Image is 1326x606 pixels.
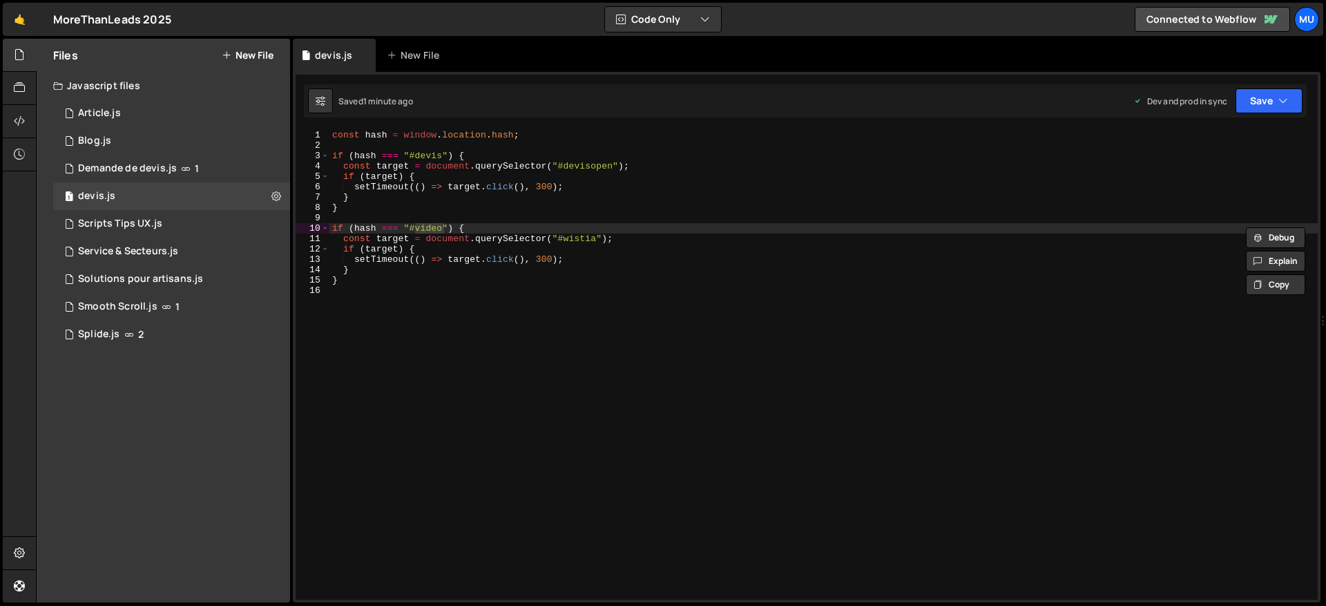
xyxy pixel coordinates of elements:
[296,213,329,223] div: 9
[296,130,329,140] div: 1
[53,210,290,238] div: 16842/46042.js
[1236,88,1303,113] button: Save
[1133,95,1227,107] div: Dev and prod in sync
[363,95,413,107] div: 1 minute ago
[37,72,290,100] div: Javascript files
[387,48,445,62] div: New File
[78,107,121,120] div: Article.js
[53,182,290,210] div: 16842/46732.js
[296,192,329,202] div: 7
[296,265,329,275] div: 14
[78,328,119,341] div: Splide.js
[338,95,413,107] div: Saved
[175,301,180,312] span: 1
[78,218,162,230] div: Scripts Tips UX.js
[1135,7,1290,32] a: Connected to Webflow
[296,171,329,182] div: 5
[78,273,203,285] div: Solutions pour artisans.js
[138,329,144,340] span: 2
[53,11,171,28] div: MoreThanLeads 2025
[315,48,352,62] div: devis.js
[195,163,199,174] span: 1
[53,155,290,182] div: 16842/46069.js
[1246,251,1305,272] button: Explain
[222,50,273,61] button: New File
[605,7,721,32] button: Code Only
[53,238,290,265] div: 16842/46066.js
[296,182,329,192] div: 6
[296,202,329,213] div: 8
[296,161,329,171] div: 4
[1246,227,1305,248] button: Debug
[78,245,178,258] div: Service & Secteurs.js
[78,190,115,202] div: devis.js
[78,301,157,313] div: Smooth Scroll.js
[296,223,329,234] div: 10
[296,244,329,254] div: 12
[296,285,329,296] div: 16
[78,135,111,147] div: Blog.js
[296,234,329,244] div: 11
[296,254,329,265] div: 13
[53,48,78,63] h2: Files
[53,127,290,155] div: 16842/46057.js
[53,265,290,293] div: 16842/46065.js
[65,192,73,203] span: 1
[53,100,290,127] div: 16842/46056.js
[296,151,329,161] div: 3
[53,293,290,321] div: 16842/46043.js
[1246,274,1305,295] button: Copy
[1294,7,1319,32] a: Mu
[3,3,37,36] a: 🤙
[78,162,177,175] div: Demande de devis.js
[296,140,329,151] div: 2
[296,275,329,285] div: 15
[53,321,290,348] div: 16842/46041.js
